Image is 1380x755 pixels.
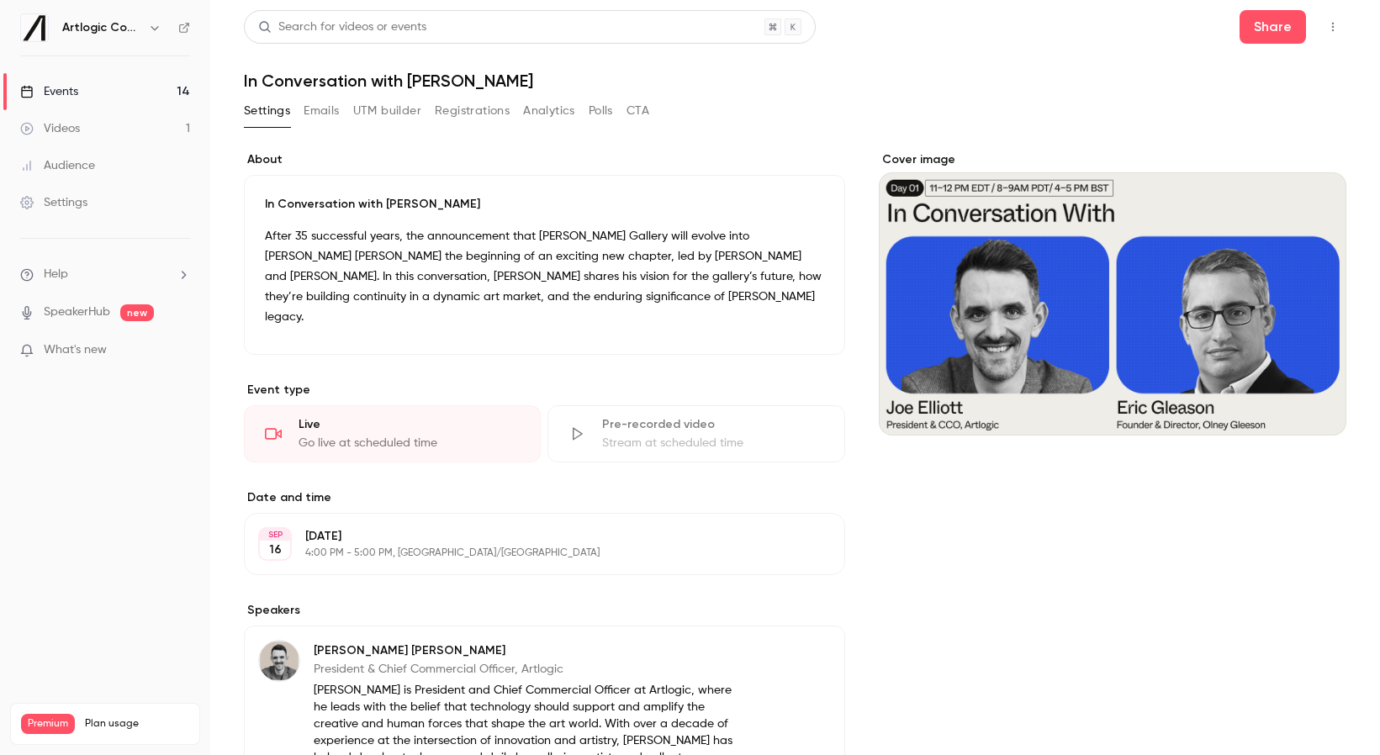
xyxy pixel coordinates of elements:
span: Premium [21,714,75,734]
a: SpeakerHub [44,304,110,321]
img: Joe Elliott [259,641,299,681]
div: LiveGo live at scheduled time [244,405,541,462]
button: CTA [627,98,649,124]
label: Speakers [244,602,845,619]
p: After 35 successful years, the announcement that [PERSON_NAME] Gallery will evolve into [PERSON_N... [265,226,824,327]
button: Registrations [435,98,510,124]
span: What's new [44,341,107,359]
label: Cover image [879,151,1346,168]
div: Pre-recorded videoStream at scheduled time [547,405,844,462]
p: Event type [244,382,845,399]
h6: Artlogic Connect 2025 [62,19,141,36]
div: Go live at scheduled time [299,435,520,451]
button: Emails [304,98,339,124]
button: Polls [589,98,613,124]
label: Date and time [244,489,845,506]
div: Live [299,416,520,433]
button: UTM builder [353,98,421,124]
section: Cover image [879,151,1346,436]
img: Artlogic Connect 2025 [21,14,48,41]
div: Pre-recorded video [602,416,823,433]
iframe: Noticeable Trigger [170,343,190,358]
p: [DATE] [305,528,756,545]
div: Videos [20,120,80,137]
h1: In Conversation with [PERSON_NAME] [244,71,1346,91]
div: SEP [260,529,290,541]
button: Settings [244,98,290,124]
p: In Conversation with [PERSON_NAME] [265,196,824,213]
p: 4:00 PM - 5:00 PM, [GEOGRAPHIC_DATA]/[GEOGRAPHIC_DATA] [305,546,756,560]
button: Analytics [523,98,575,124]
p: 16 [269,541,282,558]
div: Events [20,83,78,100]
div: Search for videos or events [258,18,426,36]
span: Help [44,266,68,283]
span: new [120,304,154,321]
li: help-dropdown-opener [20,266,190,283]
p: President & Chief Commercial Officer, Artlogic [314,661,736,678]
label: About [244,151,845,168]
div: Stream at scheduled time [602,435,823,451]
p: [PERSON_NAME] [PERSON_NAME] [314,642,736,659]
button: Share [1240,10,1306,44]
div: Audience [20,157,95,174]
div: Settings [20,194,87,211]
span: Plan usage [85,717,189,731]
